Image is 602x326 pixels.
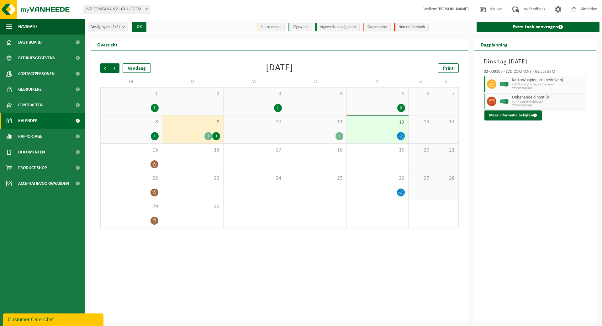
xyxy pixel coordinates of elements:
span: 13 [412,119,430,126]
span: 6 [412,91,430,98]
span: 16 [165,147,220,154]
div: Vandaag [123,63,151,73]
span: Documenten [18,144,45,160]
span: 28 [436,175,455,182]
span: 5 [350,91,405,98]
span: 27 [412,175,430,182]
div: 1 [335,132,343,140]
span: 9 [165,119,220,126]
span: Karton/papier, los (bedrijven) [512,78,585,83]
span: 19 [350,147,405,154]
a: Extra taak aanvragen [477,22,600,32]
span: 26 [350,175,405,182]
span: Volgende [110,63,119,73]
h2: Dagplanning [474,38,514,51]
span: Contracten [18,97,43,113]
count: (2/2) [111,25,120,29]
span: Kalender [18,113,38,129]
td: D [285,76,347,87]
img: HK-XC-40-GN-00 [499,82,509,87]
span: T250002643167 [512,87,585,90]
td: V [347,76,409,87]
span: Navigatie [18,19,38,35]
button: Vestigingen(2/2) [88,22,128,31]
strong: [PERSON_NAME] [437,7,469,12]
span: 18 [288,147,344,154]
span: 24 [227,175,282,182]
span: 3 [227,91,282,98]
div: 1 [212,132,220,140]
li: Geannuleerd [363,23,391,31]
div: 1 [151,104,159,112]
span: 14 [436,119,455,126]
span: Bedrijfsgegevens [18,50,55,66]
span: 10 [227,119,282,126]
span: 29 [104,203,159,210]
td: Z [409,76,434,87]
span: 21 [436,147,455,154]
span: 17 [227,147,282,154]
td: M [100,76,162,87]
span: Rapportage [18,129,42,144]
span: Vorige [100,63,110,73]
span: 20 [412,147,430,154]
span: Onbehandeld hout (A) [512,95,585,100]
span: 23 [165,175,220,182]
div: [DATE] [266,63,293,73]
h2: Overzicht [91,38,124,51]
span: 40 m³ verpakkingshout A [512,100,585,104]
li: Uit te voeren [256,23,285,31]
span: Product Shop [18,160,47,176]
span: Vestigingen [91,22,120,32]
li: Afgewerkt [288,23,312,31]
div: 1 [151,132,159,140]
h3: Dinsdag [DATE] [484,57,587,67]
span: 25 [288,175,344,182]
span: Dashboard [18,35,42,50]
li: Non-conformiteit [394,23,429,31]
li: Afgewerkt en afgemeld [315,23,360,31]
div: 2 [397,104,405,112]
span: 1 [104,91,159,98]
div: 1 [204,132,212,140]
span: 4 [288,91,344,98]
a: Print [438,63,459,73]
span: Acceptatievoorwaarden [18,176,69,191]
span: T250002643168 [512,104,585,108]
span: 7 [436,91,455,98]
td: D [162,76,224,87]
img: HK-XC-40-GN-00 [499,99,509,104]
span: 11 [288,119,344,126]
span: 22 [104,175,159,182]
td: Z [433,76,458,87]
span: 40m³ karton/papier, los (bedrijven) [512,83,585,87]
span: 2 [165,91,220,98]
div: 1 [274,104,282,112]
button: Meer informatie bekijken [484,110,542,120]
span: Gebruikers [18,82,42,97]
td: W [224,76,285,87]
span: Print [443,66,454,71]
span: 8 [104,119,159,126]
span: 12 [350,119,405,126]
button: OK [132,22,146,32]
span: Contactpersonen [18,66,55,82]
div: 02-009106 - LVD COMPANY - GULLEGEM [484,70,587,76]
iframe: chat widget [3,312,105,326]
span: 15 [104,147,159,154]
span: 30 [165,203,220,210]
span: LVD COMPANY NV - GULLEGEM [83,5,150,14]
